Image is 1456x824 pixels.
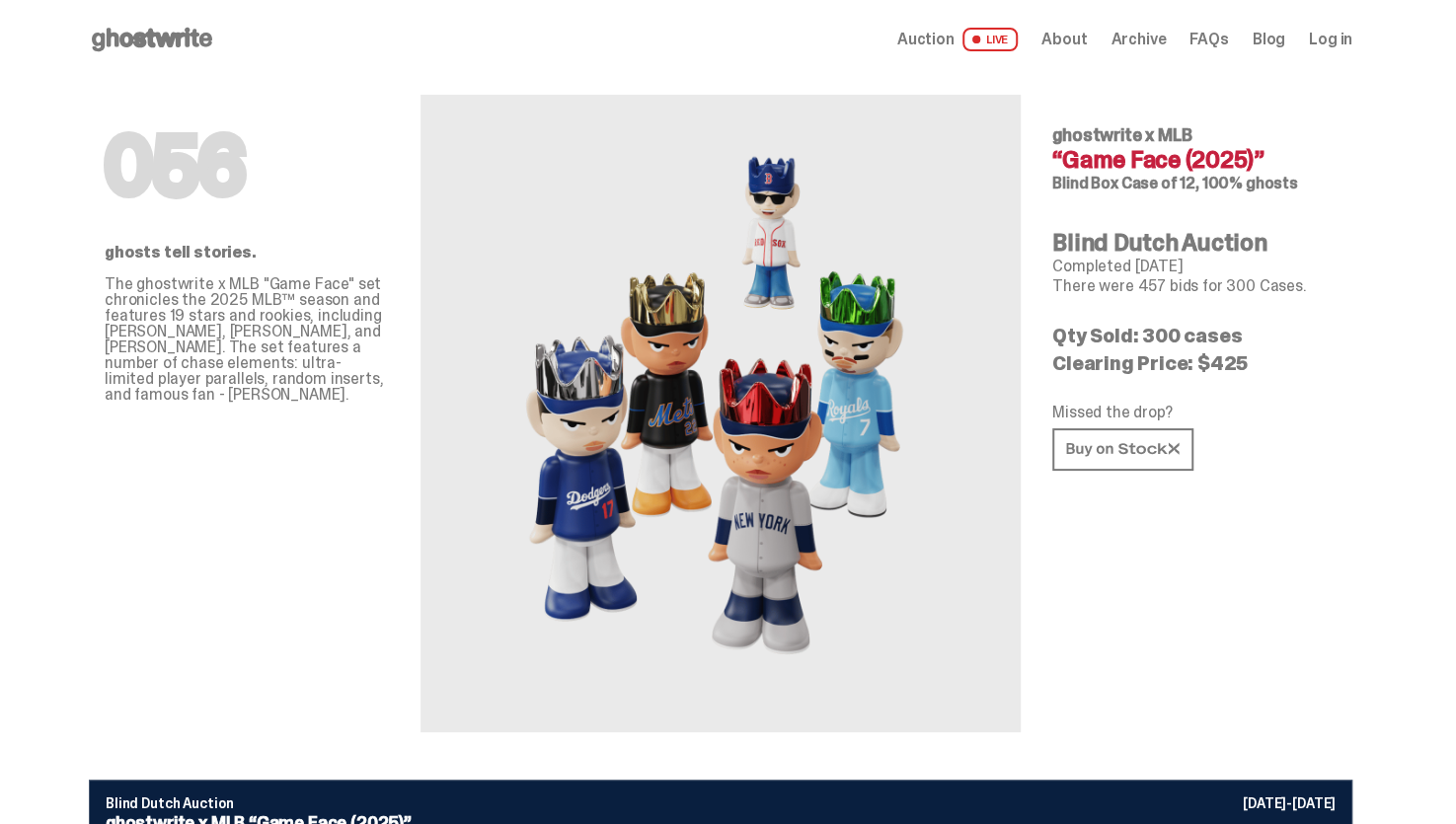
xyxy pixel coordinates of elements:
p: ghosts tell stories. [105,245,389,261]
span: Blind Box [1052,173,1118,193]
a: Blog [1253,32,1285,47]
a: Auction LIVE [897,28,1018,51]
span: Case of 12, 100% ghosts [1120,173,1297,193]
img: MLB&ldquo;Game Face (2025)&rdquo; [503,142,938,685]
h4: Blind Dutch Auction [1052,231,1337,255]
p: There were 457 bids for 300 Cases. [1052,278,1337,294]
p: [DATE]-[DATE] [1243,796,1336,810]
h1: 056 [105,126,389,205]
a: Archive [1111,32,1166,47]
a: FAQs [1189,32,1228,47]
a: Log in [1309,32,1352,47]
p: Missed the drop? [1052,405,1337,420]
p: Clearing Price: $425 [1052,353,1337,373]
span: Auction [897,32,955,47]
p: Qty Sold: 300 cases [1052,326,1337,345]
span: LIVE [962,28,1019,51]
p: Completed [DATE] [1052,259,1337,274]
a: About [1041,32,1087,47]
h4: “Game Face (2025)” [1052,148,1337,172]
p: The ghostwrite x MLB "Game Face" set chronicles the 2025 MLB™ season and features 19 stars and ro... [105,276,389,403]
span: ghostwrite x MLB [1052,123,1191,147]
p: Blind Dutch Auction [106,796,1336,810]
